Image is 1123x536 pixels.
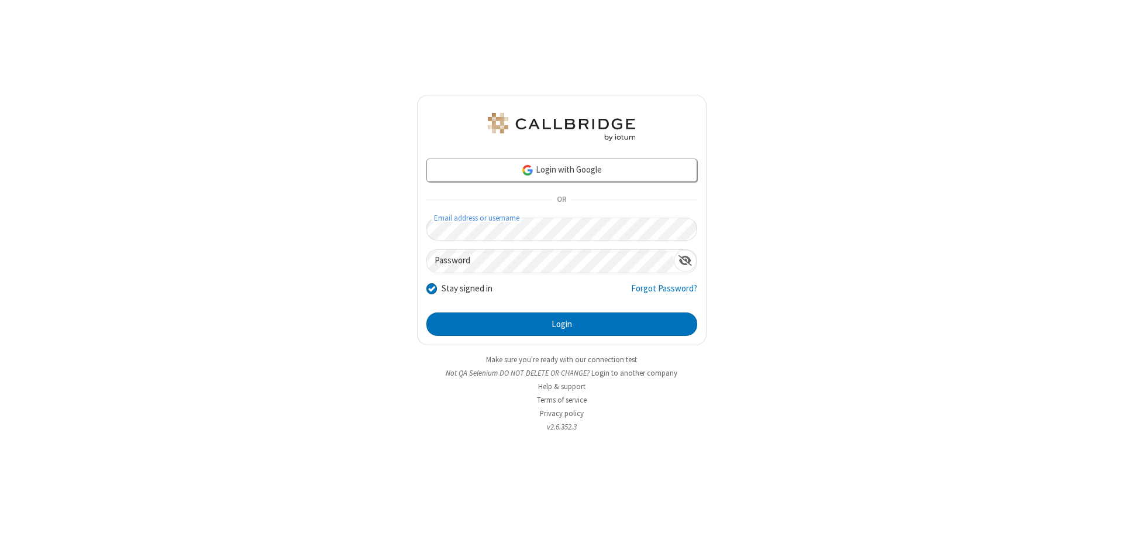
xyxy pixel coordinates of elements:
a: Forgot Password? [631,282,697,304]
a: Privacy policy [540,408,584,418]
a: Make sure you're ready with our connection test [486,355,637,365]
a: Login with Google [426,159,697,182]
input: Password [427,250,674,273]
span: OR [552,192,571,208]
div: Show password [674,250,697,272]
a: Help & support [538,382,585,391]
button: Login [426,312,697,336]
li: v2.6.352.3 [417,421,707,432]
input: Email address or username [426,218,697,240]
button: Login to another company [591,367,677,379]
img: google-icon.png [521,164,534,177]
a: Terms of service [537,395,587,405]
iframe: Chat [1094,506,1114,528]
label: Stay signed in [442,282,492,296]
li: Not QA Selenium DO NOT DELETE OR CHANGE? [417,367,707,379]
img: QA Selenium DO NOT DELETE OR CHANGE [485,113,638,141]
